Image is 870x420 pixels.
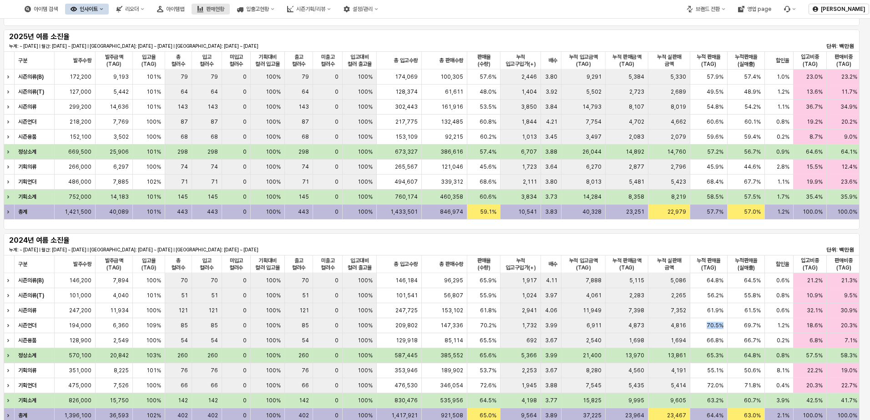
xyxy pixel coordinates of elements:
span: 59.4% [744,133,761,140]
span: 299,200 [69,103,91,110]
span: 1,723 [522,163,537,170]
span: 36.7% [806,103,823,110]
span: 14,183 [110,193,129,200]
span: 68 [181,133,188,140]
span: 7,754 [586,118,602,125]
span: 752,000 [69,193,91,200]
div: Expand row [4,303,15,318]
div: Expand row [4,363,15,378]
span: 298 [207,148,218,155]
span: 기획대비 컬러 입고율 [254,257,281,271]
span: 74 [302,163,309,170]
span: 총 컬러수 [169,53,188,68]
span: 11.7% [841,88,857,95]
span: 구분 [18,260,27,268]
span: 6,707 [521,148,537,155]
span: 100% [358,88,373,95]
span: 3,497 [586,133,602,140]
span: 1,013 [522,133,537,140]
span: 48.0% [480,88,496,95]
span: 1,844 [521,118,537,125]
span: 68.4% [707,178,723,185]
span: 0 [243,73,247,80]
span: 0 [335,118,339,125]
span: 할인율 [776,57,789,64]
span: 174,069 [395,73,418,80]
span: 217,775 [395,118,418,125]
div: Expand row [4,348,15,363]
span: 57.4% [744,73,761,80]
span: 100% [358,133,373,140]
span: 143 [207,103,218,110]
span: 누적 입고금액(TAG) [565,257,602,271]
span: 입고대비 컬러 출고율 [346,53,373,68]
span: 265,567 [395,163,418,170]
span: 3,850 [521,103,537,110]
button: 영업 page [733,4,777,15]
span: 8,019 [671,103,686,110]
span: 101% [147,73,161,80]
span: 15.5% [806,163,823,170]
span: 누적판매율(실매출) [731,53,761,68]
span: 127,000 [69,88,91,95]
span: 494,607 [395,178,418,185]
span: 101% [147,103,161,110]
span: 누적 입고구입가(+) [504,53,537,68]
span: 입고율(TAG) [137,257,161,271]
span: 71 [181,178,188,185]
span: 34.9% [840,103,857,110]
span: 74 [211,163,218,170]
span: 발주수량 [73,260,91,268]
span: 100% [266,163,281,170]
div: Expand row [4,175,15,189]
span: 100% [266,103,281,110]
span: 6,297 [113,163,129,170]
span: 145 [177,193,188,200]
div: Expand row [4,130,15,144]
span: 6,270 [586,163,602,170]
div: Expand row [4,273,15,288]
span: 53.5% [480,103,496,110]
span: 101% [147,193,161,200]
div: 영업 page [747,6,771,12]
span: 152,100 [70,133,91,140]
div: 인사이트 [65,4,109,15]
span: 486,000 [68,178,91,185]
div: 입출고현황 [232,4,280,15]
span: 0 [243,88,247,95]
span: 4,702 [629,118,644,125]
div: 리오더 [125,6,139,12]
span: 60.2% [480,133,496,140]
span: 79 [302,73,309,80]
span: 87 [211,118,218,125]
span: 2,111 [523,178,537,185]
span: 57.4% [480,148,496,155]
span: 71 [302,178,309,185]
span: 2,877 [629,163,644,170]
span: 2,796 [671,163,686,170]
span: 23.2% [841,73,857,80]
span: 14,892 [626,148,644,155]
span: 누적 실판매 금액 [652,257,686,271]
span: 3.64 [545,163,557,170]
span: 미출고 컬러수 [317,53,339,68]
span: 누적 입고금액(TAG) [565,53,602,68]
span: 64.6% [806,148,823,155]
div: Expand row [4,85,15,99]
span: 2.8% [777,163,789,170]
span: 68 [302,133,309,140]
strong: 시즌의류 [18,104,36,110]
span: 45.6% [480,163,496,170]
span: 60.6% [707,118,723,125]
span: 57.6% [480,73,496,80]
span: 13.6% [806,88,823,95]
div: Expand row [4,190,15,204]
span: 0 [335,103,339,110]
span: 8.7% [809,133,823,140]
span: 누적 판매율(TAG) [694,257,723,271]
span: 2,079 [671,133,686,140]
strong: 시즌의류(T) [18,89,44,95]
span: 100% [266,133,281,140]
span: 판매비중(TAG) [830,257,857,271]
span: 2,446 [521,73,537,80]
